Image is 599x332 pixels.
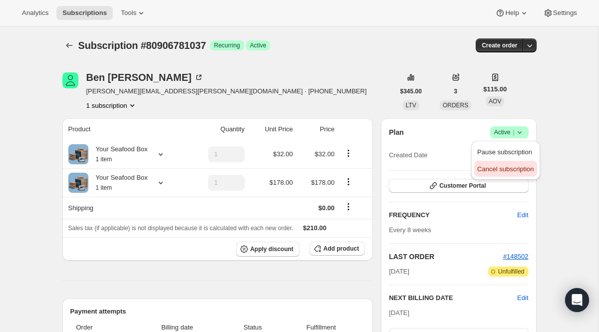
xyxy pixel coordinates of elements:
[477,148,532,156] span: Pause subscription
[494,127,525,137] span: Active
[309,242,365,256] button: Add product
[511,207,534,223] button: Edit
[236,242,299,257] button: Apply discount
[115,6,152,20] button: Tools
[62,118,188,140] th: Product
[406,102,416,109] span: LTV
[474,144,537,160] button: Pause subscription
[68,173,88,193] img: product img
[477,165,534,173] span: Cancel subscription
[62,38,76,52] button: Subscriptions
[88,144,148,164] div: Your Seafood Box
[474,161,537,177] button: Cancel subscription
[505,9,519,17] span: Help
[248,118,296,140] th: Unit Price
[517,210,528,220] span: Edit
[498,268,525,276] span: Unfulfilled
[96,156,112,163] small: 1 item
[303,224,326,232] span: $210.00
[483,84,507,94] span: $115.00
[400,87,422,95] span: $345.00
[311,179,334,186] span: $178.00
[62,9,107,17] span: Subscriptions
[273,150,293,158] span: $32.00
[78,40,206,51] span: Subscription #80906781037
[188,118,248,140] th: Quantity
[70,307,365,317] h2: Payment attempts
[16,6,54,20] button: Analytics
[503,252,529,262] button: #148502
[389,293,517,303] h2: NEXT BILLING DATE
[389,309,409,317] span: [DATE]
[389,127,404,137] h2: Plan
[448,84,463,98] button: 3
[270,179,293,186] span: $178.00
[389,267,409,277] span: [DATE]
[565,288,589,312] div: Open Intercom Messenger
[513,128,514,136] span: |
[68,225,294,232] span: Sales tax (if applicable) is not displayed because it is calculated with each new order.
[250,245,294,253] span: Apply discount
[389,179,528,193] button: Customer Portal
[389,252,503,262] h2: LAST ORDER
[86,100,137,110] button: Product actions
[315,150,335,158] span: $32.00
[389,150,427,160] span: Created Date
[121,9,136,17] span: Tools
[443,102,468,109] span: ORDERS
[439,182,486,190] span: Customer Portal
[537,6,583,20] button: Settings
[62,72,78,88] span: Ben Mendelson
[86,72,204,82] div: Ben [PERSON_NAME]
[214,41,240,49] span: Recurring
[489,6,535,20] button: Help
[476,38,523,52] button: Create order
[489,98,501,105] span: AOV
[503,253,529,260] a: #148502
[394,84,428,98] button: $345.00
[340,148,356,159] button: Product actions
[86,86,367,96] span: [PERSON_NAME][EMAIL_ADDRESS][PERSON_NAME][DOMAIN_NAME] · [PHONE_NUMBER]
[62,197,188,219] th: Shipping
[323,245,359,253] span: Add product
[296,118,338,140] th: Price
[56,6,113,20] button: Subscriptions
[96,184,112,191] small: 1 item
[22,9,48,17] span: Analytics
[340,176,356,187] button: Product actions
[517,293,528,303] button: Edit
[389,210,517,220] h2: FREQUENCY
[340,201,356,212] button: Shipping actions
[250,41,267,49] span: Active
[454,87,457,95] span: 3
[68,144,88,164] img: product img
[482,41,517,49] span: Create order
[88,173,148,193] div: Your Seafood Box
[318,204,335,212] span: $0.00
[553,9,577,17] span: Settings
[389,226,431,234] span: Every 8 weeks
